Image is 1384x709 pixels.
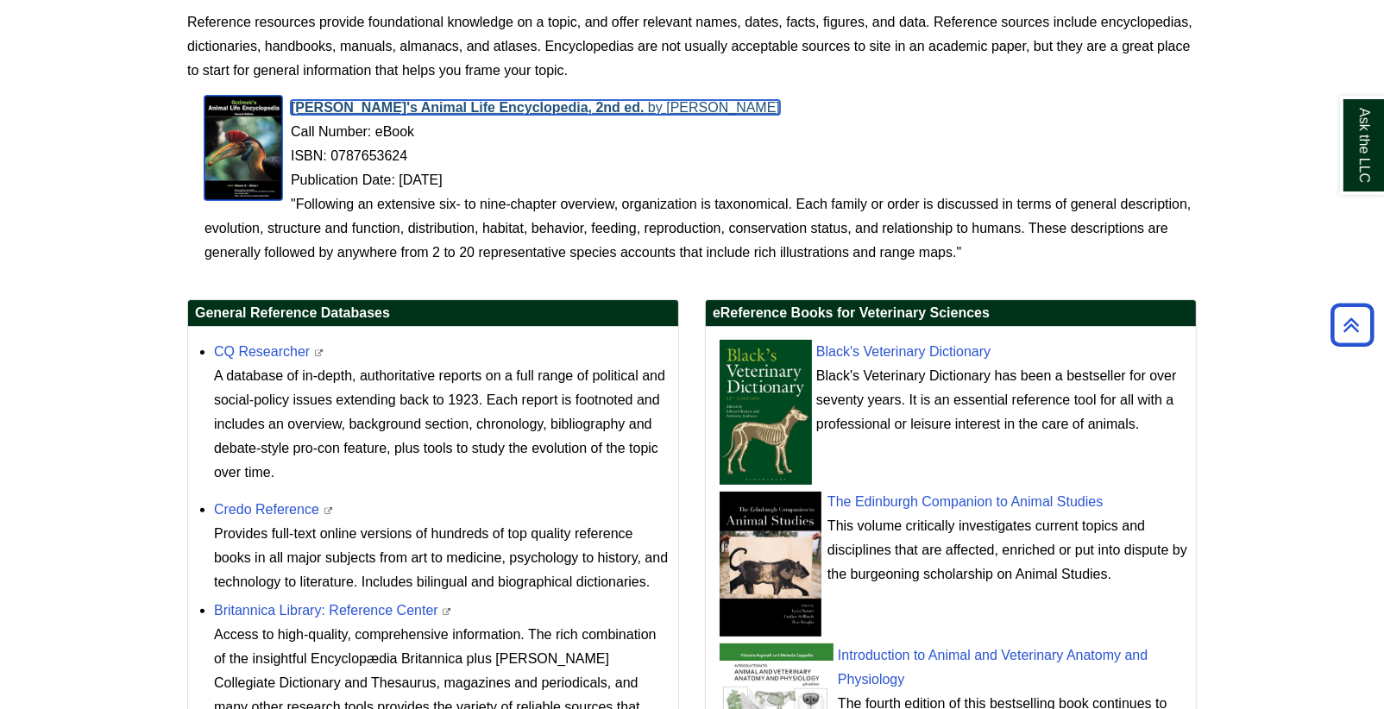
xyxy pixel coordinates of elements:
[442,608,452,616] i: This link opens in a new window
[291,100,780,115] a: [PERSON_NAME]'s Animal Life Encyclopedia, 2nd ed. by [PERSON_NAME]
[204,192,1197,265] div: "Following an extensive six- to nine-chapter overview, organization is taxonomical. Each family o...
[204,168,1197,192] div: Publication Date: [DATE]
[706,300,1196,327] h2: eReference Books for Veterinary Sciences
[732,364,1187,436] div: Black's Veterinary Dictionary has been a bestseller for over seventy years. It is an essential re...
[188,300,678,327] h2: General Reference Databases
[187,10,1197,83] p: Reference resources provide foundational knowledge on a topic, and offer relevant names, dates, f...
[1324,313,1380,336] a: Back to Top
[214,364,670,485] p: A database of in-depth, authoritative reports on a full range of political and social-policy issu...
[816,344,991,359] a: Black's Veterinary Dictionary
[214,344,310,359] a: CQ Researcher
[323,507,333,515] i: This link opens in a new window
[214,522,670,594] div: Provides full-text online versions of hundreds of top quality reference books in all major subjec...
[204,120,1197,144] div: Call Number: eBook
[732,514,1187,587] div: This volume critically investigates current topics and disciplines that are affected, enriched or...
[214,502,319,517] a: Credo Reference
[838,648,1148,687] a: Introduction to Animal and Veterinary Anatomy and Physiology
[827,494,1103,509] a: The Edinburgh Companion to Animal Studies
[291,100,645,115] span: [PERSON_NAME]'s Animal Life Encyclopedia, 2nd ed.
[204,144,1197,168] div: ISBN: 0787653624
[648,100,663,115] span: by
[214,603,438,618] a: Britannica Library: Reference Center
[666,100,780,115] span: [PERSON_NAME]
[314,349,324,357] i: This link opens in a new window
